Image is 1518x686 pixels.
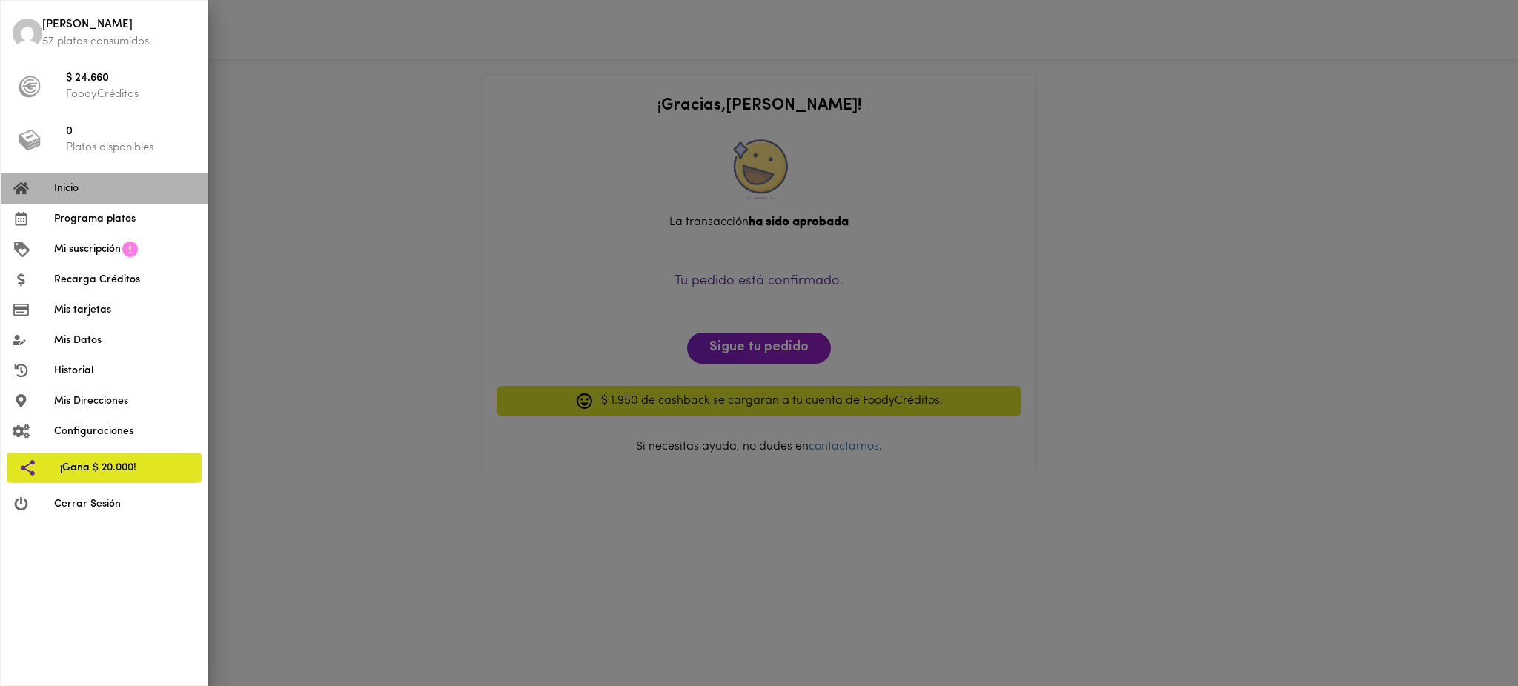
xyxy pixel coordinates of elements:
span: Configuraciones [54,424,196,439]
p: FoodyCréditos [66,87,196,102]
p: 57 platos consumidos [42,34,196,50]
span: 0 [66,124,196,141]
span: $ 24.660 [66,70,196,87]
span: ¡Gana $ 20.000! [60,460,190,476]
img: foody-creditos-black.png [19,76,41,98]
span: Mis Datos [54,333,196,348]
span: Mis tarjetas [54,302,196,318]
img: platos_menu.png [19,129,41,151]
iframe: Messagebird Livechat Widget [1432,600,1503,671]
p: Platos disponibles [66,140,196,156]
span: Recarga Créditos [54,272,196,287]
span: Programa platos [54,211,196,227]
span: Mi suscripción [54,242,121,257]
span: Cerrar Sesión [54,496,196,512]
span: Historial [54,363,196,379]
span: [PERSON_NAME] [42,17,196,34]
span: Inicio [54,181,196,196]
span: Mis Direcciones [54,393,196,409]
